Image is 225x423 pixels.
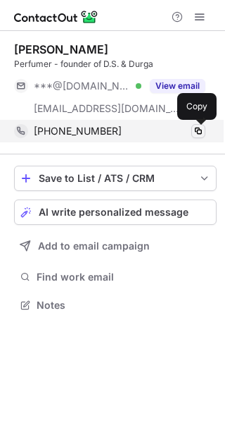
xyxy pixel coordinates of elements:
span: Notes [37,299,211,312]
span: ***@[DOMAIN_NAME] [34,80,131,92]
button: Add to email campaign [14,233,217,259]
img: ContactOut v5.3.10 [14,8,98,25]
span: AI write personalized message [39,207,188,218]
div: Save to List / ATS / CRM [39,173,192,184]
div: [PERSON_NAME] [14,42,108,56]
div: Perfumer - founder of D.S. & Durga [14,58,217,70]
span: [PHONE_NUMBER] [34,125,122,137]
span: Find work email [37,271,211,283]
button: Notes [14,295,217,315]
span: Add to email campaign [38,240,150,252]
button: Reveal Button [150,79,205,93]
span: [EMAIL_ADDRESS][DOMAIN_NAME] [34,102,180,115]
button: save-profile-one-click [14,166,217,191]
button: AI write personalized message [14,200,217,225]
button: Find work email [14,267,217,287]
